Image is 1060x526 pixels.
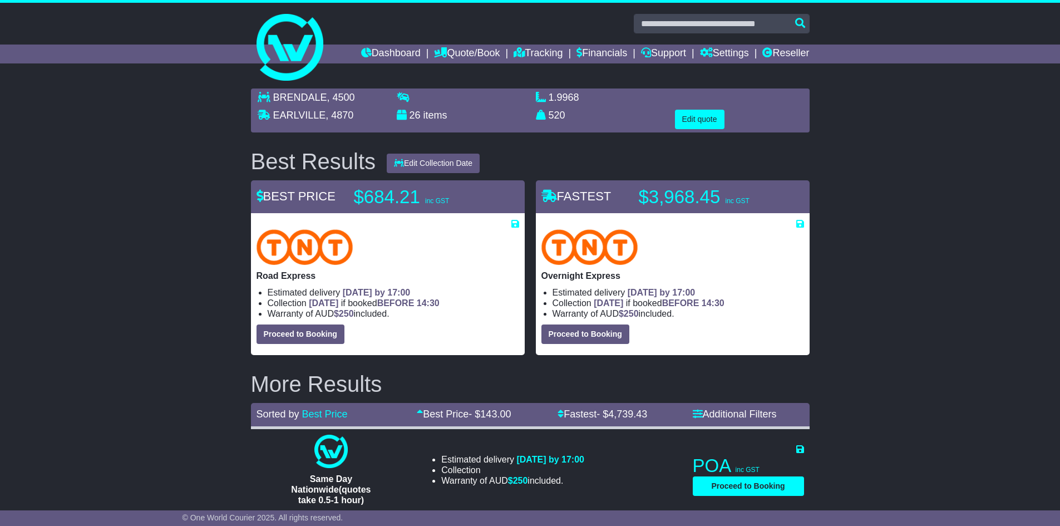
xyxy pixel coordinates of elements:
[268,308,519,319] li: Warranty of AUD included.
[273,110,326,121] span: EARLVILLE
[257,409,299,420] span: Sorted by
[354,186,493,208] p: $684.21
[553,287,804,298] li: Estimated delivery
[576,45,627,63] a: Financials
[624,309,639,318] span: 250
[257,189,336,203] span: BEST PRICE
[619,309,639,318] span: $
[417,298,440,308] span: 14:30
[594,298,623,308] span: [DATE]
[693,476,804,496] button: Proceed to Booking
[245,149,382,174] div: Best Results
[596,409,647,420] span: - $
[251,372,810,396] h2: More Results
[441,454,584,465] li: Estimated delivery
[309,298,439,308] span: if booked
[441,465,584,475] li: Collection
[314,435,348,468] img: One World Courier: Same Day Nationwide(quotes take 0.5-1 hour)
[553,308,804,319] li: Warranty of AUD included.
[423,110,447,121] span: items
[257,229,353,265] img: TNT Domestic: Road Express
[257,271,519,281] p: Road Express
[257,325,344,344] button: Proceed to Booking
[608,409,647,420] span: 4,739.43
[693,409,777,420] a: Additional Filters
[334,309,354,318] span: $
[553,298,804,308] li: Collection
[541,271,804,281] p: Overnight Express
[309,298,338,308] span: [DATE]
[736,466,760,474] span: inc GST
[339,309,354,318] span: 250
[361,45,421,63] a: Dashboard
[693,455,804,477] p: POA
[762,45,809,63] a: Reseller
[326,110,353,121] span: , 4870
[594,298,724,308] span: if booked
[268,298,519,308] li: Collection
[639,186,778,208] p: $3,968.45
[725,197,749,205] span: inc GST
[327,92,355,103] span: , 4500
[273,92,327,103] span: BRENDALE
[541,325,629,344] button: Proceed to Booking
[480,409,511,420] span: 143.00
[541,229,638,265] img: TNT Domestic: Overnight Express
[183,513,343,522] span: © One World Courier 2025. All rights reserved.
[558,409,647,420] a: Fastest- $4,739.43
[662,298,699,308] span: BEFORE
[417,409,511,420] a: Best Price- $143.00
[434,45,500,63] a: Quote/Book
[410,110,421,121] span: 26
[302,409,348,420] a: Best Price
[514,45,563,63] a: Tracking
[641,45,686,63] a: Support
[387,154,480,173] button: Edit Collection Date
[628,288,696,297] span: [DATE] by 17:00
[291,474,371,505] span: Same Day Nationwide(quotes take 0.5-1 hour)
[513,476,528,485] span: 250
[541,189,612,203] span: FASTEST
[343,288,411,297] span: [DATE] by 17:00
[377,298,415,308] span: BEFORE
[549,110,565,121] span: 520
[549,92,579,103] span: 1.9968
[469,409,511,420] span: - $
[516,455,584,464] span: [DATE] by 17:00
[675,110,724,129] button: Edit quote
[441,475,584,486] li: Warranty of AUD included.
[700,45,749,63] a: Settings
[702,298,724,308] span: 14:30
[508,476,528,485] span: $
[425,197,449,205] span: inc GST
[268,287,519,298] li: Estimated delivery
